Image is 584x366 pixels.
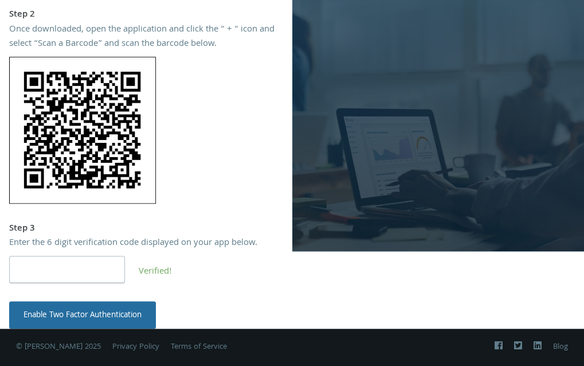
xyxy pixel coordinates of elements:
[9,57,156,204] img: FJBWBQ46BRsAAAAASUVORK5CYII=
[9,301,156,329] button: Enable Two Factor Authentication
[16,341,101,353] span: © [PERSON_NAME] 2025
[9,236,283,251] div: Enter the 6 digit verification code displayed on your app below.
[139,264,172,279] span: Verified!
[9,23,283,52] div: Once downloaded, open the application and click the “ + “ icon and select “Scan a Barcode” and sc...
[171,341,227,353] a: Terms of Service
[112,341,159,353] a: Privacy Policy
[553,341,568,353] a: Blog
[9,7,35,22] strong: Step 2
[9,221,35,236] strong: Step 3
